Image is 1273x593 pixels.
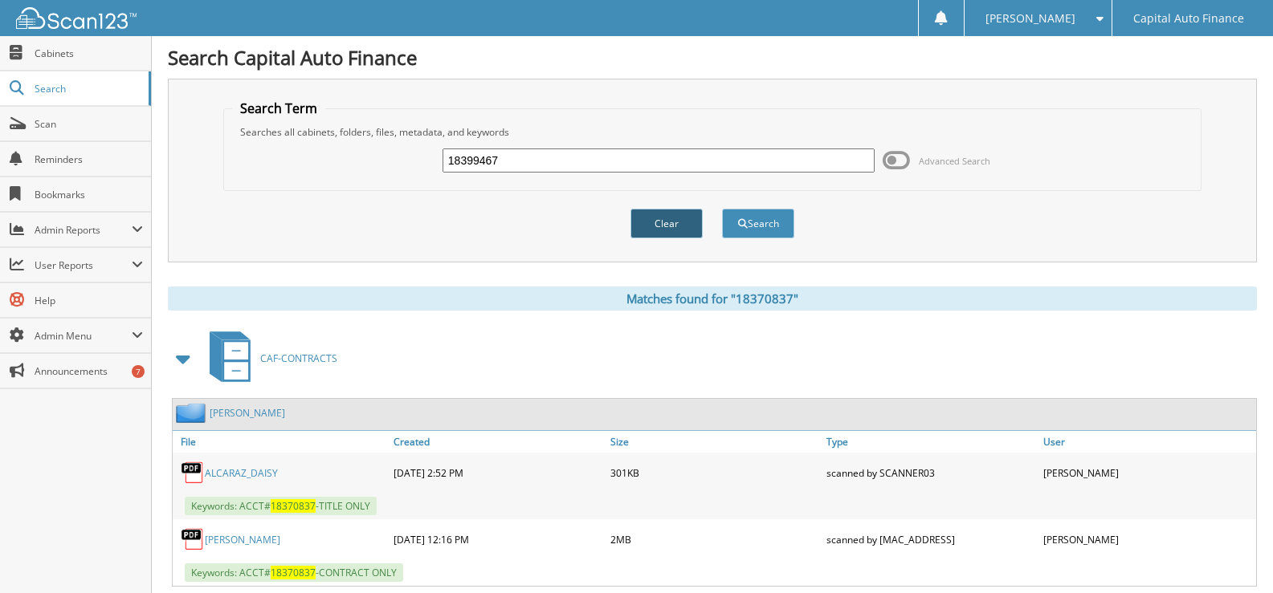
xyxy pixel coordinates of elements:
[232,100,325,117] legend: Search Term
[181,461,205,485] img: PDF.png
[35,223,132,237] span: Admin Reports
[260,351,337,365] span: CAF-CONTRACTS
[35,294,143,307] span: Help
[35,152,143,166] span: Reminders
[132,365,145,378] div: 7
[390,523,606,555] div: [DATE] 12:16 PM
[173,431,390,453] a: File
[822,457,1039,489] div: scanned by SCANNER03
[1039,457,1256,489] div: [PERSON_NAME]
[35,82,141,95] span: Search
[232,125,1193,139] div: Searches all cabinets, folders, files, metadata, and keywords
[606,431,823,453] a: Size
[168,44,1257,71] h1: Search Capital Auto Finance
[630,209,703,238] button: Clear
[205,466,278,480] a: ALCARAZ_DAISY
[205,533,280,546] a: [PERSON_NAME]
[1039,431,1256,453] a: User
[390,431,606,453] a: Created
[606,457,823,489] div: 301KB
[822,431,1039,453] a: Type
[168,286,1257,311] div: Matches found for "18370837"
[176,403,210,423] img: folder2.png
[390,457,606,489] div: [DATE] 2:52 PM
[1133,14,1244,23] span: Capital Auto Finance
[1193,516,1273,593] iframe: Chat Widget
[985,14,1075,23] span: [PERSON_NAME]
[1039,523,1256,555] div: [PERSON_NAME]
[181,527,205,551] img: PDF.png
[919,155,990,167] span: Advanced Search
[35,47,143,60] span: Cabinets
[35,329,132,343] span: Admin Menu
[35,364,143,378] span: Announcements
[35,258,132,272] span: User Reports
[210,406,285,420] a: [PERSON_NAME]
[271,499,316,513] span: 18370837
[185,497,377,515] span: Keywords: ACCT# -TITLE ONLY
[822,523,1039,555] div: scanned by [MAC_ADDRESS]
[606,523,823,555] div: 2MB
[271,566,316,579] span: 18370837
[185,563,403,582] span: Keywords: ACCT# -CONTRACT ONLY
[16,7,137,29] img: scan123-logo-white.svg
[35,188,143,201] span: Bookmarks
[35,117,143,131] span: Scan
[200,327,337,390] a: CAF-CONTRACTS
[722,209,794,238] button: Search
